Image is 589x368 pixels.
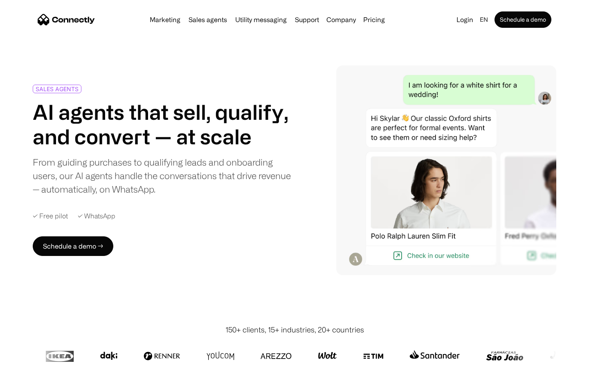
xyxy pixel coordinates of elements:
[33,155,291,196] div: From guiding purchases to qualifying leads and onboarding users, our AI agents handle the convers...
[326,14,356,25] div: Company
[33,236,113,256] a: Schedule a demo →
[146,16,184,23] a: Marketing
[185,16,230,23] a: Sales agents
[495,11,551,28] a: Schedule a demo
[33,100,291,149] h1: AI agents that sell, qualify, and convert — at scale
[480,14,488,25] div: en
[78,212,115,220] div: ✓ WhatsApp
[8,353,49,365] aside: Language selected: English
[16,354,49,365] ul: Language list
[33,212,68,220] div: ✓ Free pilot
[225,324,364,335] div: 150+ clients, 15+ industries, 20+ countries
[36,86,79,92] div: SALES AGENTS
[292,16,322,23] a: Support
[232,16,290,23] a: Utility messaging
[360,16,388,23] a: Pricing
[453,14,477,25] a: Login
